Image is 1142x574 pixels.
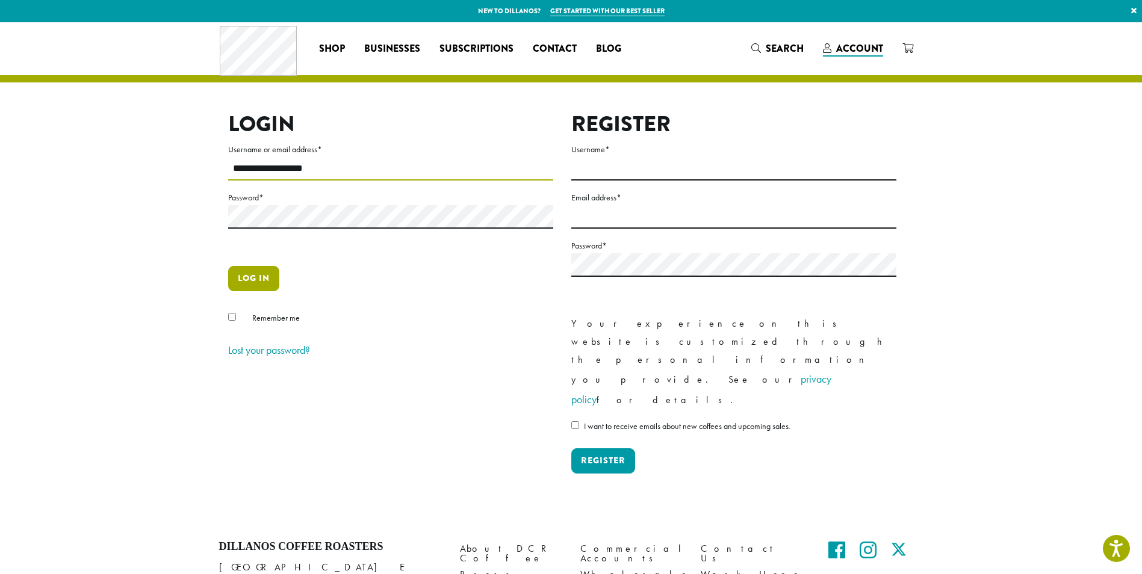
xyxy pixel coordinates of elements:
h4: Dillanos Coffee Roasters [219,540,442,554]
a: Contact Us [701,540,803,566]
span: Account [836,42,883,55]
button: Log in [228,266,279,291]
label: Username [571,142,896,157]
span: Businesses [364,42,420,57]
a: Get started with our best seller [550,6,665,16]
span: Shop [319,42,345,57]
a: Search [742,39,813,58]
h2: Register [571,111,896,137]
label: Email address [571,190,896,205]
a: privacy policy [571,372,831,406]
label: Username or email address [228,142,553,157]
button: Register [571,448,635,474]
a: About DCR Coffee [460,540,562,566]
a: Shop [309,39,355,58]
span: Remember me [252,312,300,323]
p: Your experience on this website is customized through the personal information you provide. See o... [571,315,896,410]
span: Search [766,42,804,55]
label: Password [228,190,553,205]
span: I want to receive emails about new coffees and upcoming sales. [584,421,790,431]
a: Lost your password? [228,343,310,357]
label: Password [571,238,896,253]
span: Subscriptions [439,42,514,57]
a: Commercial Accounts [580,540,683,566]
h2: Login [228,111,553,137]
span: Blog [596,42,621,57]
input: I want to receive emails about new coffees and upcoming sales. [571,421,579,429]
span: Contact [533,42,577,57]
